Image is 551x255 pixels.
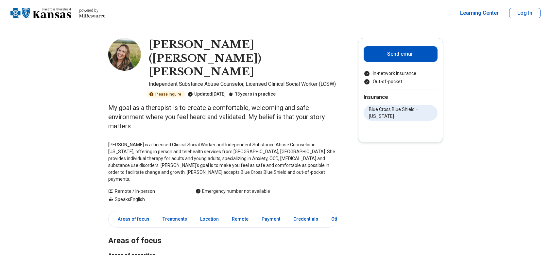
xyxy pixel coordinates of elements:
[79,8,105,13] p: powered by
[146,91,185,98] div: Please inquire
[364,70,438,77] li: In-network insurance
[149,38,337,79] h1: [PERSON_NAME] ([PERSON_NAME]) [PERSON_NAME]
[327,212,351,226] a: Other
[509,8,541,18] button: Log In
[364,105,438,121] li: Blue Cross Blue Shield – [US_STATE]
[196,212,223,226] a: Location
[108,103,337,131] p: My goal as a therapist is to create a comfortable, welcoming and safe environment where you feel ...
[110,212,153,226] a: Areas of focus
[108,196,182,203] div: Speaks English
[364,93,438,101] h2: Insurance
[364,70,438,85] ul: Payment options
[149,80,337,88] p: Independent Substance Abuse Counselor, Licensed Clinical Social Worker (LCSW)
[159,212,191,226] a: Treatments
[196,188,270,195] div: Emergency number not available
[364,46,438,62] button: Send email
[108,38,141,71] img: Samantha Attkisson-Shrimplin, Independent Substance Abuse Counselor
[10,3,105,24] a: Home page
[258,212,284,226] a: Payment
[364,78,438,85] li: Out-of-pocket
[460,9,499,17] a: Learning Center
[228,91,276,98] div: 13 years in practice
[108,220,337,246] h2: Areas of focus
[188,91,226,98] div: Updated [DATE]
[289,212,322,226] a: Credentials
[108,141,337,183] p: [PERSON_NAME] is a Licensed Clinical Social Worker and Independent Substance Abuse Counselor in [...
[228,212,252,226] a: Remote
[108,188,182,195] div: Remote / In-person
